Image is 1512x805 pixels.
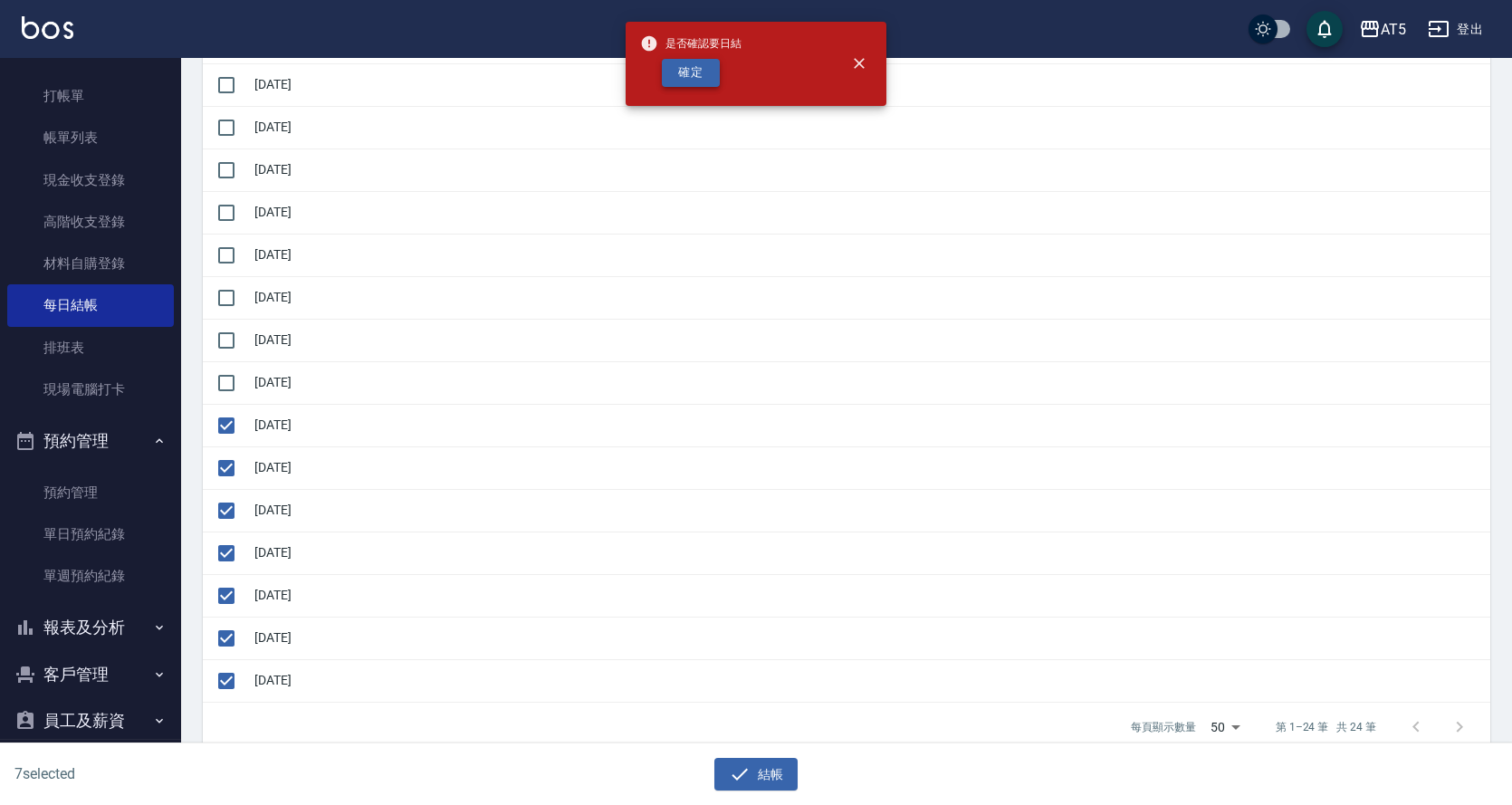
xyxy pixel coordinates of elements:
div: AT5 [1381,18,1406,41]
td: [DATE] [250,532,1490,574]
a: 現金收支登錄 [7,159,174,201]
img: Logo [22,16,73,39]
button: 結帳 [714,758,799,791]
button: 登出 [1421,13,1490,46]
button: 員工及薪資 [7,697,174,744]
button: 客戶管理 [7,651,174,698]
a: 帳單列表 [7,117,174,158]
a: 材料自購登錄 [7,243,174,284]
button: AT5 [1352,11,1413,48]
div: 50 [1203,703,1247,752]
a: 現場電腦打卡 [7,369,174,410]
td: [DATE] [250,361,1490,404]
td: [DATE] [250,149,1490,191]
td: [DATE] [250,446,1490,489]
button: close [839,43,879,83]
a: 每日結帳 [7,284,174,326]
td: [DATE] [250,617,1490,659]
a: 高階收支登錄 [7,201,174,243]
button: 確定 [662,59,720,87]
td: [DATE] [250,63,1490,106]
p: 每頁顯示數量 [1131,719,1196,735]
td: [DATE] [250,234,1490,276]
a: 打帳單 [7,75,174,117]
td: [DATE] [250,191,1490,234]
button: save [1306,11,1343,47]
td: [DATE] [250,276,1490,319]
button: 報表及分析 [7,604,174,651]
a: 預約管理 [7,472,174,513]
span: 是否確認要日結 [640,34,742,53]
td: [DATE] [250,319,1490,361]
td: [DATE] [250,659,1490,702]
h6: 7 selected [14,762,375,785]
button: 預約管理 [7,417,174,465]
a: 單週預約紀錄 [7,555,174,597]
a: 單日預約紀錄 [7,513,174,555]
td: [DATE] [250,489,1490,532]
td: [DATE] [250,404,1490,446]
p: 第 1–24 筆 共 24 筆 [1276,719,1376,735]
td: [DATE] [250,106,1490,149]
a: 排班表 [7,327,174,369]
td: [DATE] [250,574,1490,617]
